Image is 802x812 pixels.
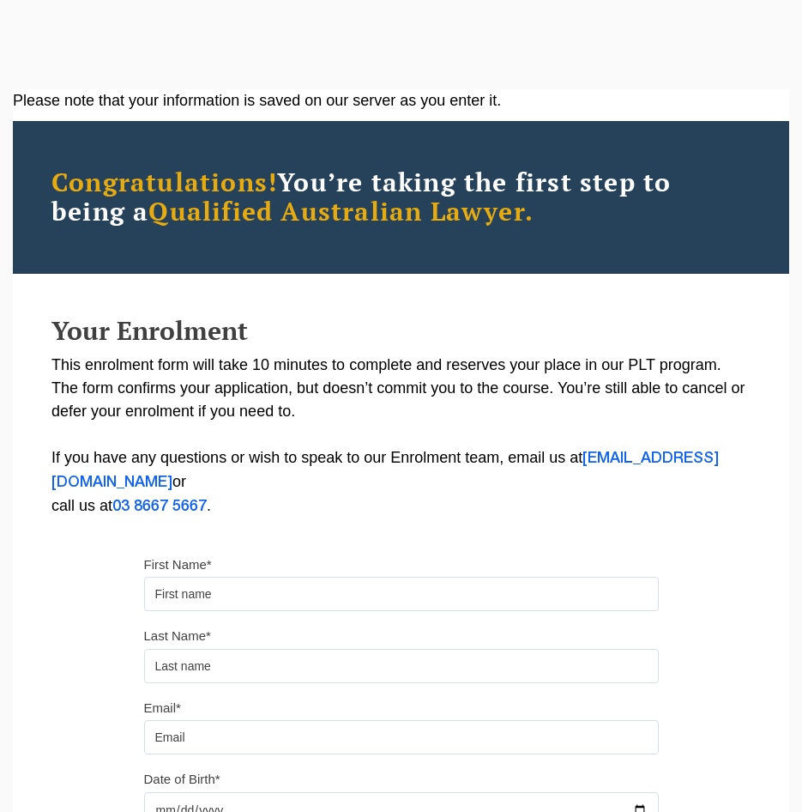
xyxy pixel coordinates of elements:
[144,627,211,645] label: Last Name*
[144,720,659,754] input: Email
[13,89,789,112] div: Please note that your information is saved on our server as you enter it.
[144,556,212,573] label: First Name*
[51,168,751,227] h2: You’re taking the first step to being a
[51,451,719,489] a: [EMAIL_ADDRESS][DOMAIN_NAME]
[148,194,534,228] span: Qualified Australian Lawyer.
[144,649,659,683] input: Last name
[51,354,751,518] p: This enrolment form will take 10 minutes to complete and reserves your place in our PLT program. ...
[51,165,277,199] span: Congratulations!
[144,700,181,717] label: Email*
[51,317,751,345] h2: Your Enrolment
[144,577,659,611] input: First name
[144,771,220,788] label: Date of Birth*
[112,500,207,513] a: 03 8667 5667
